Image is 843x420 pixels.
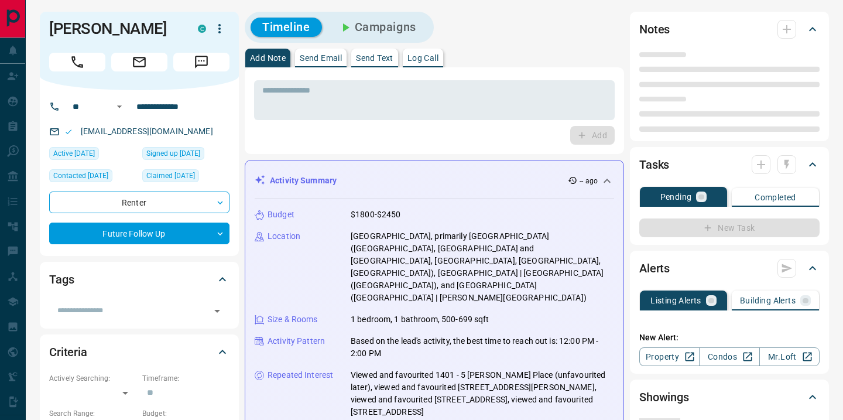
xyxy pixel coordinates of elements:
[198,25,206,33] div: condos.ca
[660,193,692,201] p: Pending
[699,347,759,366] a: Condos
[268,230,300,243] p: Location
[49,338,229,366] div: Criteria
[351,335,614,360] p: Based on the lead's activity, the best time to reach out is: 12:00 PM - 2:00 PM
[268,209,294,221] p: Budget
[142,147,229,163] div: Thu Aug 08 2024
[111,53,167,71] span: Email
[81,127,213,136] a: [EMAIL_ADDRESS][DOMAIN_NAME]
[112,100,126,114] button: Open
[49,408,136,419] p: Search Range:
[639,383,820,411] div: Showings
[639,151,820,179] div: Tasks
[755,193,796,202] p: Completed
[639,388,689,407] h2: Showings
[639,259,670,278] h2: Alerts
[639,155,669,174] h2: Tasks
[49,192,229,213] div: Renter
[351,369,614,418] p: Viewed and favourited 1401 - 5 [PERSON_NAME] Place (unfavourited later), viewed and favourited [S...
[49,223,229,244] div: Future Follow Up
[49,265,229,293] div: Tags
[49,53,105,71] span: Call
[268,313,318,326] p: Size & Rooms
[327,18,428,37] button: Campaigns
[49,147,136,163] div: Tue Oct 07 2025
[407,54,438,62] p: Log Call
[270,175,337,187] p: Activity Summary
[639,347,700,366] a: Property
[356,54,393,62] p: Send Text
[300,54,342,62] p: Send Email
[142,169,229,186] div: Tue Oct 07 2025
[49,270,74,289] h2: Tags
[49,19,180,38] h1: [PERSON_NAME]
[351,230,614,304] p: [GEOGRAPHIC_DATA], primarily [GEOGRAPHIC_DATA] ([GEOGRAPHIC_DATA], [GEOGRAPHIC_DATA] and [GEOGRAP...
[639,15,820,43] div: Notes
[64,128,73,136] svg: Email Valid
[142,373,229,384] p: Timeframe:
[639,254,820,282] div: Alerts
[49,343,87,361] h2: Criteria
[251,18,322,37] button: Timeline
[650,296,701,305] p: Listing Alerts
[740,296,796,305] p: Building Alerts
[209,303,225,319] button: Open
[255,170,614,192] div: Activity Summary-- ago
[759,347,820,366] a: Mr.Loft
[146,148,200,159] span: Signed up [DATE]
[173,53,229,71] span: Message
[639,332,820,344] p: New Alert:
[49,169,136,186] div: Tue Oct 07 2025
[351,209,400,221] p: $1800-$2450
[250,54,286,62] p: Add Note
[146,170,195,182] span: Claimed [DATE]
[268,369,333,381] p: Repeated Interest
[580,176,598,186] p: -- ago
[142,408,229,419] p: Budget:
[49,373,136,384] p: Actively Searching:
[53,148,95,159] span: Active [DATE]
[53,170,108,182] span: Contacted [DATE]
[351,313,489,326] p: 1 bedroom, 1 bathroom, 500-699 sqft
[268,335,325,347] p: Activity Pattern
[639,20,670,39] h2: Notes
